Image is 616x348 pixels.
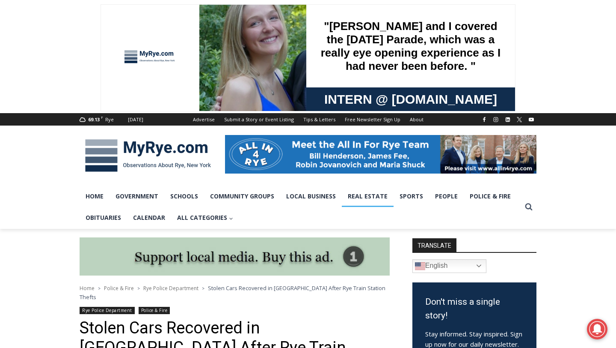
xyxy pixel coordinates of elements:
[171,207,239,228] button: Child menu of All Categories
[80,285,95,292] a: Home
[219,113,299,126] a: Submit a Story or Event Listing
[299,113,340,126] a: Tips & Letters
[80,207,127,228] a: Obituaries
[340,113,405,126] a: Free Newsletter Sign Up
[464,186,517,207] a: Police & Fire
[80,237,390,276] img: support local media, buy this ad
[514,114,524,125] a: X
[394,186,429,207] a: Sports
[110,186,164,207] a: Government
[521,199,536,215] button: View Search Form
[80,284,390,301] nav: Breadcrumbs
[80,133,216,178] img: MyRye.com
[3,88,84,121] span: Open Tues. - Sun. [PHONE_NUMBER]
[425,295,524,322] h3: Don't miss a single story!
[412,238,456,252] strong: TRANSLATE
[479,114,489,125] a: Facebook
[105,116,114,123] div: Rye
[188,113,219,126] a: Advertise
[202,285,204,291] span: >
[503,114,513,125] a: Linkedin
[80,307,135,314] a: Rye Police Department
[206,83,415,107] a: Intern @ [DOMAIN_NAME]
[104,285,134,292] a: Police & Fire
[405,113,428,126] a: About
[80,284,385,300] span: Stolen Cars Recovered in [GEOGRAPHIC_DATA] After Rye Train Station Thefts
[225,135,536,174] img: All in for Rye
[204,186,280,207] a: Community Groups
[143,285,198,292] a: Rye Police Department
[526,114,536,125] a: YouTube
[491,114,501,125] a: Instagram
[0,86,86,107] a: Open Tues. - Sun. [PHONE_NUMBER]
[80,186,521,229] nav: Primary Navigation
[224,85,397,105] span: Intern @ [DOMAIN_NAME]
[88,116,100,123] span: 69.13
[101,115,103,120] span: F
[137,285,140,291] span: >
[98,285,101,291] span: >
[280,186,342,207] a: Local Business
[429,186,464,207] a: People
[216,0,404,83] div: "[PERSON_NAME] and I covered the [DATE] Parade, which was a really eye opening experience as I ha...
[139,307,170,314] a: Police & Fire
[188,113,428,126] nav: Secondary Navigation
[88,54,121,102] div: "the precise, almost orchestrated movements of cutting and assembling sushi and [PERSON_NAME] mak...
[342,186,394,207] a: Real Estate
[128,116,143,123] div: [DATE]
[127,207,171,228] a: Calendar
[412,259,486,273] a: English
[164,186,204,207] a: Schools
[415,261,425,271] img: en
[80,186,110,207] a: Home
